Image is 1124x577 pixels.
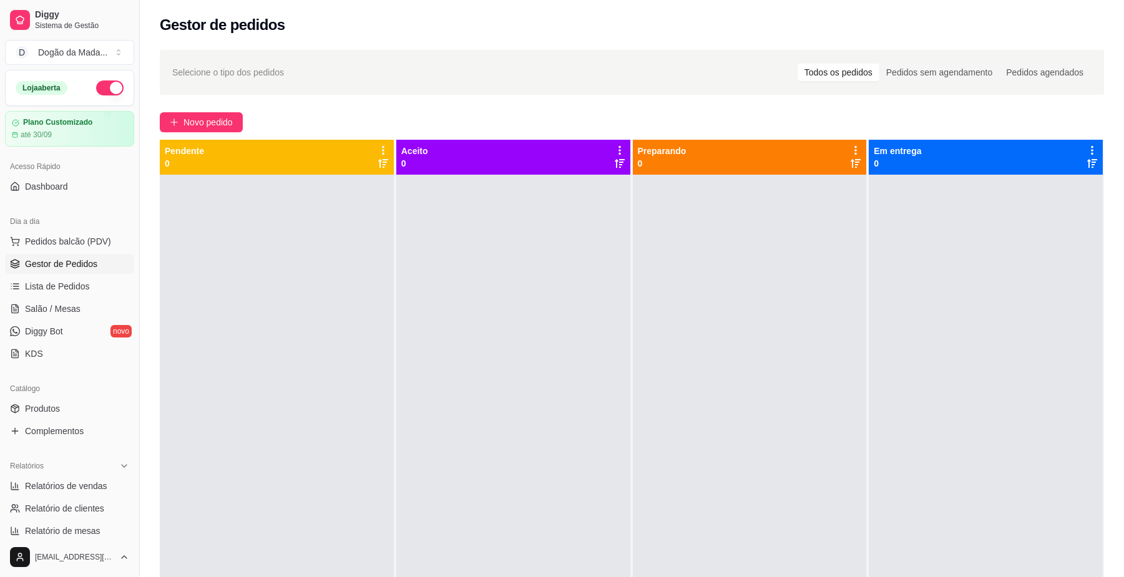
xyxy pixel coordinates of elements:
div: Acesso Rápido [5,157,134,177]
span: KDS [25,347,43,360]
button: [EMAIL_ADDRESS][DOMAIN_NAME] [5,542,134,572]
button: Novo pedido [160,112,243,132]
article: Plano Customizado [23,118,92,127]
a: Relatórios de vendas [5,476,134,496]
button: Select a team [5,40,134,65]
span: Diggy Bot [25,325,63,337]
p: Aceito [401,145,428,157]
h2: Gestor de pedidos [160,15,285,35]
p: 0 [165,157,204,170]
p: Pendente [165,145,204,157]
span: Pedidos balcão (PDV) [25,235,111,248]
p: 0 [401,157,428,170]
a: Relatório de clientes [5,498,134,518]
div: Catálogo [5,379,134,399]
a: Relatório de mesas [5,521,134,541]
a: Dashboard [5,177,134,196]
p: 0 [874,157,921,170]
p: Preparando [638,145,687,157]
div: Pedidos sem agendamento [879,64,999,81]
a: KDS [5,344,134,364]
span: Novo pedido [183,115,233,129]
div: Dia a dia [5,211,134,231]
p: Em entrega [874,145,921,157]
div: Loja aberta [16,81,67,95]
div: Pedidos agendados [999,64,1090,81]
p: 0 [638,157,687,170]
a: Salão / Mesas [5,299,134,319]
span: Dashboard [25,180,68,193]
a: Gestor de Pedidos [5,254,134,274]
div: Todos os pedidos [798,64,879,81]
a: Produtos [5,399,134,419]
span: Salão / Mesas [25,303,81,315]
span: Selecione o tipo dos pedidos [172,65,284,79]
span: Relatório de clientes [25,502,104,515]
span: Relatórios [10,461,44,471]
span: Relatórios de vendas [25,480,107,492]
a: Lista de Pedidos [5,276,134,296]
a: DiggySistema de Gestão [5,5,134,35]
span: plus [170,118,178,127]
button: Alterar Status [96,80,124,95]
span: Gestor de Pedidos [25,258,97,270]
a: Complementos [5,421,134,441]
div: Dogão da Mada ... [38,46,107,59]
span: [EMAIL_ADDRESS][DOMAIN_NAME] [35,552,114,562]
span: Sistema de Gestão [35,21,129,31]
a: Diggy Botnovo [5,321,134,341]
span: Diggy [35,9,129,21]
button: Pedidos balcão (PDV) [5,231,134,251]
a: Plano Customizadoaté 30/09 [5,111,134,147]
span: Complementos [25,425,84,437]
span: Produtos [25,402,60,415]
article: até 30/09 [21,130,52,140]
span: D [16,46,28,59]
span: Relatório de mesas [25,525,100,537]
span: Lista de Pedidos [25,280,90,293]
